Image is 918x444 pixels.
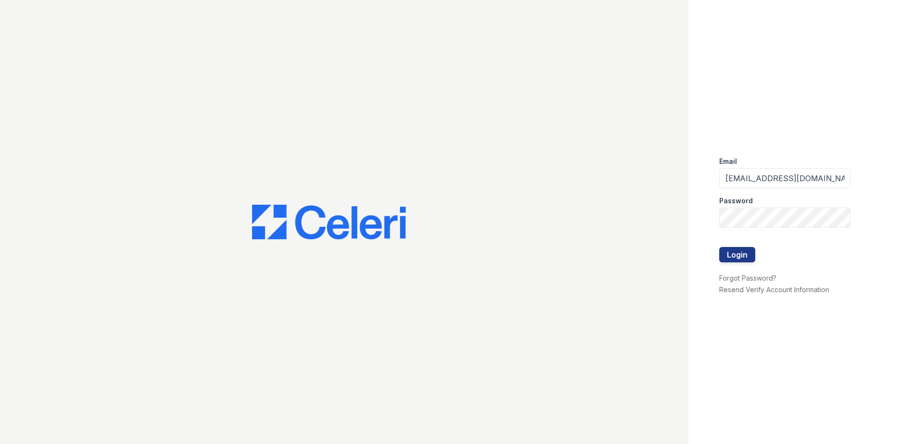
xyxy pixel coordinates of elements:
label: Email [719,157,737,166]
label: Password [719,196,753,206]
a: Resend Verify Account Information [719,285,829,294]
img: CE_Logo_Blue-a8612792a0a2168367f1c8372b55b34899dd931a85d93a1a3d3e32e68fde9ad4.png [252,205,406,239]
button: Login [719,247,755,262]
a: Forgot Password? [719,274,776,282]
